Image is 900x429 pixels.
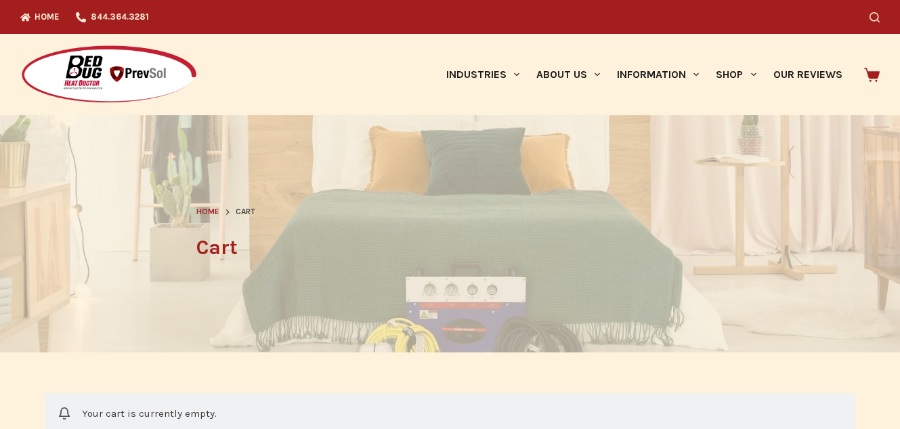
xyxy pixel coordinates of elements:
a: Industries [437,34,528,115]
span: Home [196,207,219,216]
button: Search [870,12,880,22]
a: Information [609,34,708,115]
span: Cart [236,205,255,219]
nav: Primary [437,34,851,115]
a: Home [196,205,219,219]
a: About Us [528,34,608,115]
img: Prevsol/Bed Bug Heat Doctor [20,45,198,105]
a: Shop [708,34,765,115]
a: Our Reviews [765,34,851,115]
h1: Cart [196,232,704,263]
